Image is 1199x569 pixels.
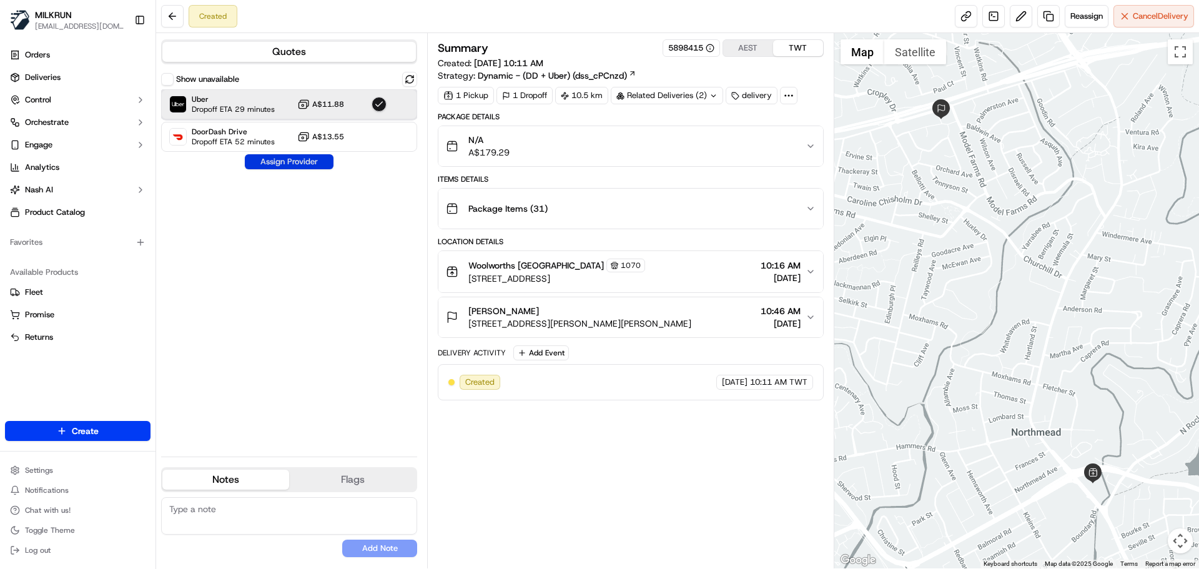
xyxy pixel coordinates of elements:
[5,262,150,282] div: Available Products
[438,57,543,69] span: Created:
[25,207,85,218] span: Product Catalog
[5,180,150,200] button: Nash AI
[555,87,608,104] div: 10.5 km
[1145,560,1195,567] a: Report a map error
[192,137,275,147] span: Dropoff ETA 52 minutes
[25,465,53,475] span: Settings
[1168,39,1193,64] button: Toggle fullscreen view
[773,40,823,56] button: TWT
[25,309,54,320] span: Promise
[5,542,150,559] button: Log out
[468,305,539,317] span: [PERSON_NAME]
[25,72,61,83] span: Deliveries
[722,377,748,388] span: [DATE]
[468,259,604,272] span: Woolworths [GEOGRAPHIC_DATA]
[25,184,53,195] span: Nash AI
[5,522,150,539] button: Toggle Theme
[25,117,69,128] span: Orchestrate
[468,272,645,285] span: [STREET_ADDRESS]
[25,94,51,106] span: Control
[10,287,146,298] a: Fleet
[668,42,714,54] button: 5898415
[25,162,59,173] span: Analytics
[438,348,506,358] div: Delivery Activity
[468,146,510,159] span: A$179.29
[1168,528,1193,553] button: Map camera controls
[723,40,773,56] button: AEST
[761,317,801,330] span: [DATE]
[35,9,72,21] button: MILKRUN
[25,49,50,61] span: Orders
[761,272,801,284] span: [DATE]
[5,327,150,347] button: Returns
[611,87,723,104] div: Related Deliveries (2)
[312,99,344,109] span: A$11.88
[726,87,777,104] div: delivery
[10,332,146,343] a: Returns
[478,69,636,82] a: Dynamic - (DD + Uber) (dss_cPCnzd)
[312,132,344,142] span: A$13.55
[25,332,53,343] span: Returns
[5,421,150,441] button: Create
[761,305,801,317] span: 10:46 AM
[5,157,150,177] a: Analytics
[297,131,344,143] button: A$13.55
[468,202,548,215] span: Package Items ( 31 )
[496,87,553,104] div: 1 Dropoff
[513,345,569,360] button: Add Event
[837,552,879,568] img: Google
[192,127,275,137] span: DoorDash Drive
[5,202,150,222] a: Product Catalog
[5,135,150,155] button: Engage
[884,39,946,64] button: Show satellite imagery
[5,502,150,519] button: Chat with us!
[841,39,884,64] button: Show street map
[474,57,543,69] span: [DATE] 10:11 AM
[5,482,150,499] button: Notifications
[170,96,186,112] img: Uber
[5,5,129,35] button: MILKRUNMILKRUN[EMAIL_ADDRESS][DOMAIN_NAME]
[438,189,822,229] button: Package Items (31)
[35,21,124,31] button: [EMAIL_ADDRESS][DOMAIN_NAME]
[25,485,69,495] span: Notifications
[438,42,488,54] h3: Summary
[5,112,150,132] button: Orchestrate
[1133,11,1188,22] span: Cancel Delivery
[5,45,150,65] a: Orders
[438,237,823,247] div: Location Details
[438,69,636,82] div: Strategy:
[438,112,823,122] div: Package Details
[621,260,641,270] span: 1070
[25,545,51,555] span: Log out
[478,69,627,82] span: Dynamic - (DD + Uber) (dss_cPCnzd)
[1065,5,1108,27] button: Reassign
[170,129,186,145] img: DoorDash Drive
[5,90,150,110] button: Control
[468,317,691,330] span: [STREET_ADDRESS][PERSON_NAME][PERSON_NAME]
[5,305,150,325] button: Promise
[176,74,239,85] label: Show unavailable
[1070,11,1103,22] span: Reassign
[5,67,150,87] a: Deliveries
[438,126,822,166] button: N/AA$179.29
[10,309,146,320] a: Promise
[5,282,150,302] button: Fleet
[5,232,150,252] div: Favorites
[10,10,30,30] img: MILKRUN
[25,505,71,515] span: Chat with us!
[837,552,879,568] a: Open this area in Google Maps (opens a new window)
[289,470,416,490] button: Flags
[761,259,801,272] span: 10:16 AM
[438,174,823,184] div: Items Details
[438,297,822,337] button: [PERSON_NAME][STREET_ADDRESS][PERSON_NAME][PERSON_NAME]10:46 AM[DATE]
[984,560,1037,568] button: Keyboard shortcuts
[162,470,289,490] button: Notes
[245,154,333,169] button: Assign Provider
[438,87,494,104] div: 1 Pickup
[1045,560,1113,567] span: Map data ©2025 Google
[25,525,75,535] span: Toggle Theme
[438,251,822,292] button: Woolworths [GEOGRAPHIC_DATA]1070[STREET_ADDRESS]10:16 AM[DATE]
[1113,5,1194,27] button: CancelDelivery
